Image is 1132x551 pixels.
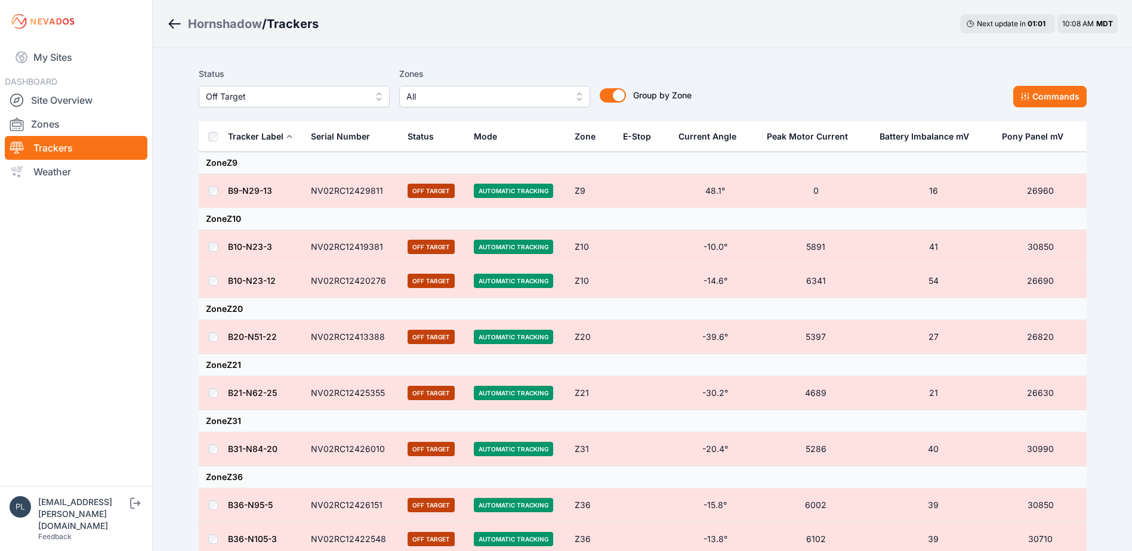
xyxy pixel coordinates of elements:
button: Pony Panel mV [1002,122,1073,151]
button: Peak Motor Current [767,122,858,151]
button: Commands [1013,86,1087,107]
a: B36-N95-5 [228,500,273,510]
td: Z20 [567,320,616,354]
a: My Sites [5,43,147,72]
a: Site Overview [5,88,147,112]
td: -15.8° [671,488,759,522]
a: Trackers [5,136,147,160]
span: Automatic Tracking [474,532,553,546]
div: E-Stop [623,131,651,143]
td: 39 [872,488,994,522]
td: 26960 [995,174,1087,208]
td: 0 [760,174,872,208]
td: 6002 [760,488,872,522]
td: 41 [872,230,994,264]
span: Off Target [206,89,366,104]
span: Off Target [408,442,455,456]
td: -20.4° [671,432,759,466]
td: 16 [872,174,994,208]
td: 5286 [760,432,872,466]
td: 4689 [760,376,872,410]
td: Zone Z9 [199,152,1087,174]
td: -39.6° [671,320,759,354]
button: All [399,86,590,107]
nav: Breadcrumb [167,8,319,39]
td: NV02RC12419381 [304,230,401,264]
span: Automatic Tracking [474,386,553,400]
div: Peak Motor Current [767,131,848,143]
span: Automatic Tracking [474,240,553,254]
td: 5397 [760,320,872,354]
span: / [262,16,267,32]
a: B20-N51-22 [228,332,277,342]
label: Zones [399,67,590,81]
td: Zone Z36 [199,466,1087,488]
span: Automatic Tracking [474,184,553,198]
span: DASHBOARD [5,76,57,86]
span: Off Target [408,240,455,254]
button: Status [408,122,443,151]
button: Serial Number [311,122,380,151]
td: 6341 [760,264,872,298]
div: Pony Panel mV [1002,131,1063,143]
img: plsmith@sundt.com [10,496,31,518]
td: Z31 [567,432,616,466]
span: Automatic Tracking [474,330,553,344]
a: B36-N105-3 [228,534,277,544]
a: Hornshadow [188,16,262,32]
button: Zone [575,122,605,151]
span: 10:08 AM [1062,19,1094,28]
button: Mode [474,122,507,151]
a: B21-N62-25 [228,388,277,398]
td: 30850 [995,488,1087,522]
td: -14.6° [671,264,759,298]
span: Automatic Tracking [474,442,553,456]
span: Automatic Tracking [474,498,553,512]
td: Zone Z21 [199,354,1087,376]
span: Off Target [408,532,455,546]
span: Off Target [408,386,455,400]
button: Battery Imbalance mV [880,122,979,151]
span: Next update in [977,19,1026,28]
span: Off Target [408,274,455,288]
td: Z36 [567,488,616,522]
td: 27 [872,320,994,354]
a: Weather [5,160,147,184]
span: Automatic Tracking [474,274,553,288]
td: 21 [872,376,994,410]
span: Off Target [408,184,455,198]
td: NV02RC12429811 [304,174,401,208]
label: Status [199,67,390,81]
td: 5891 [760,230,872,264]
a: B9-N29-13 [228,185,272,196]
td: Z21 [567,376,616,410]
td: NV02RC12420276 [304,264,401,298]
td: Z9 [567,174,616,208]
td: Z10 [567,264,616,298]
div: Mode [474,131,497,143]
td: 40 [872,432,994,466]
div: 01 : 01 [1028,19,1049,29]
a: B10-N23-3 [228,242,272,252]
td: Z10 [567,230,616,264]
td: NV02RC12426010 [304,432,401,466]
div: Tracker Label [228,131,283,143]
td: 30990 [995,432,1087,466]
a: B31-N84-20 [228,444,277,454]
td: NV02RC12426151 [304,488,401,522]
td: NV02RC12425355 [304,376,401,410]
img: Nevados [10,12,76,31]
span: Off Target [408,498,455,512]
td: -10.0° [671,230,759,264]
button: Off Target [199,86,390,107]
td: Zone Z20 [199,298,1087,320]
span: MDT [1096,19,1113,28]
div: Current Angle [678,131,736,143]
td: 30850 [995,230,1087,264]
td: NV02RC12413388 [304,320,401,354]
td: Zone Z31 [199,410,1087,432]
h3: Trackers [267,16,319,32]
a: B10-N23-12 [228,275,276,286]
td: -30.2° [671,376,759,410]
